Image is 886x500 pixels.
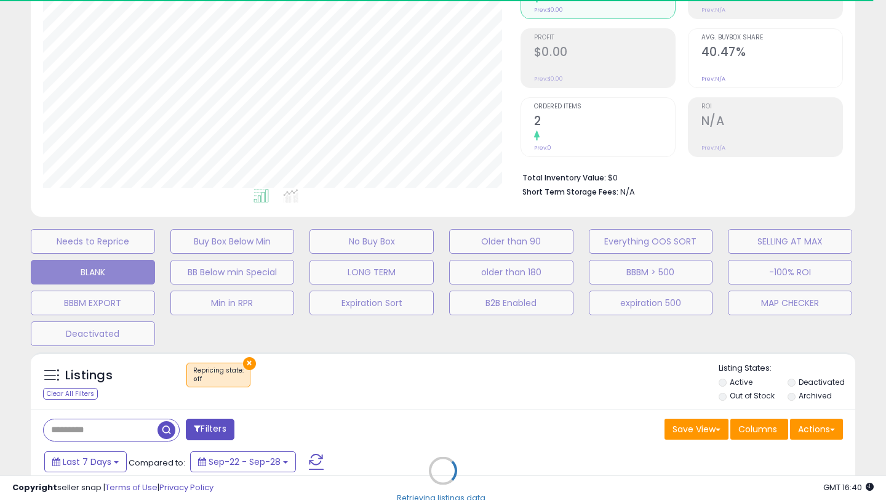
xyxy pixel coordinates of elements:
b: Short Term Storage Fees: [522,187,618,197]
span: Ordered Items [534,103,675,110]
button: expiration 500 [589,291,713,315]
button: B2B Enabled [449,291,573,315]
button: LONG TERM [309,260,434,284]
div: seller snap | | [12,482,214,494]
small: Prev: $0.00 [534,6,563,14]
button: MAP CHECKER [728,291,852,315]
span: ROI [701,103,842,110]
span: N/A [620,186,635,198]
small: Prev: 0 [534,144,551,151]
small: Prev: N/A [701,6,725,14]
small: Prev: $0.00 [534,75,563,83]
button: older than 180 [449,260,573,284]
button: BBBM EXPORT [31,291,155,315]
button: SELLING AT MAX [728,229,852,254]
h2: 2 [534,114,675,131]
b: Total Inventory Value: [522,172,606,183]
button: BBBM > 500 [589,260,713,284]
button: BB Below min Special [170,260,295,284]
button: Expiration Sort [309,291,434,315]
button: Buy Box Below Min [170,229,295,254]
span: Avg. Buybox Share [701,34,842,41]
h2: N/A [701,114,842,131]
li: $0 [522,169,834,184]
strong: Copyright [12,482,57,493]
h2: 40.47% [701,45,842,62]
button: No Buy Box [309,229,434,254]
button: Older than 90 [449,229,573,254]
span: Profit [534,34,675,41]
button: Needs to Reprice [31,229,155,254]
button: Deactivated [31,321,155,346]
button: Everything OOS SORT [589,229,713,254]
small: Prev: N/A [701,144,725,151]
button: BLANK [31,260,155,284]
button: -100% ROI [728,260,852,284]
h2: $0.00 [534,45,675,62]
small: Prev: N/A [701,75,725,83]
button: Min in RPR [170,291,295,315]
